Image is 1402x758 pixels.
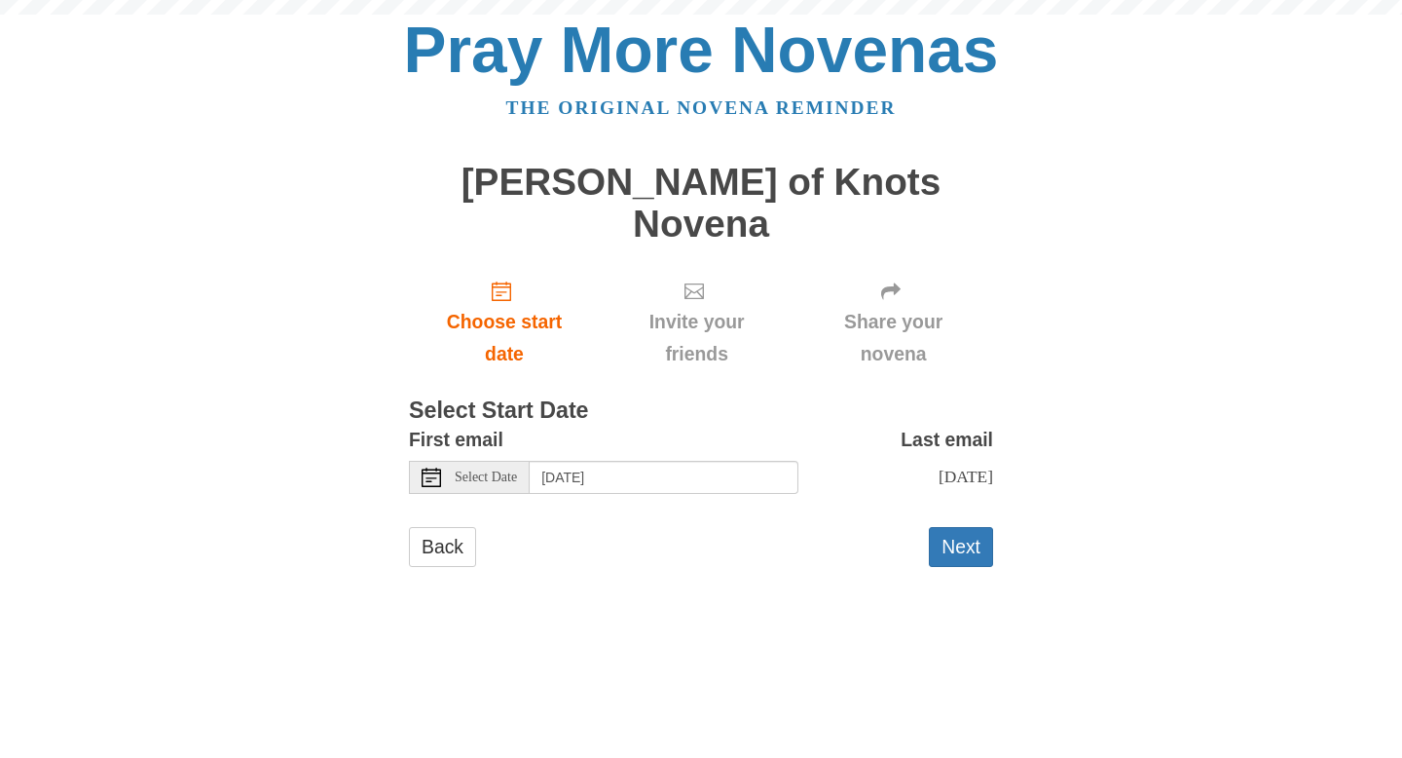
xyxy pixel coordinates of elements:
[428,306,580,370] span: Choose start date
[506,97,897,118] a: The original novena reminder
[409,424,503,456] label: First email
[409,162,993,245] h1: [PERSON_NAME] of Knots Novena
[409,527,476,567] a: Back
[455,471,517,484] span: Select Date
[901,424,993,456] label: Last email
[793,264,993,380] div: Click "Next" to confirm your start date first.
[939,467,993,486] span: [DATE]
[619,306,774,370] span: Invite your friends
[404,14,999,86] a: Pray More Novenas
[409,398,993,424] h3: Select Start Date
[929,527,993,567] button: Next
[409,264,600,380] a: Choose start date
[813,306,974,370] span: Share your novena
[600,264,793,380] div: Click "Next" to confirm your start date first.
